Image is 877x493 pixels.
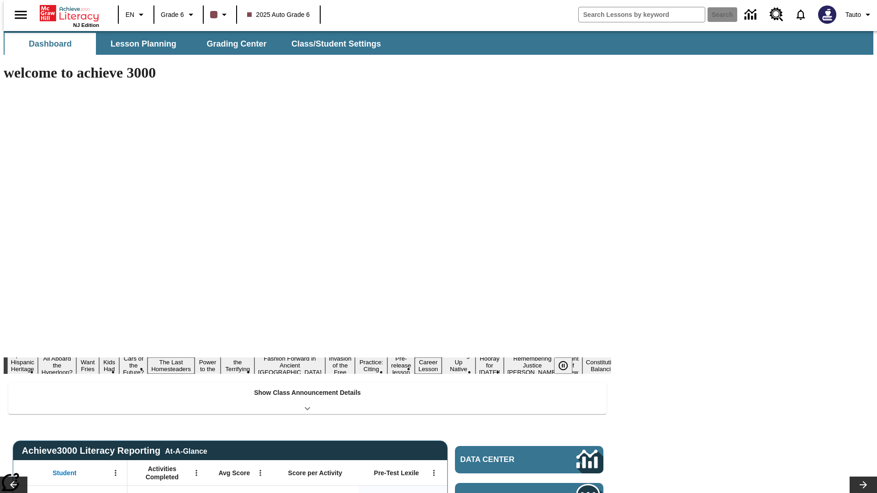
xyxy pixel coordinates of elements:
span: Avg Score [218,469,250,477]
p: Show Class Announcement Details [254,388,361,398]
div: At-A-Glance [165,446,207,456]
button: Profile/Settings [842,6,877,23]
button: Dashboard [5,33,96,55]
button: Slide 16 Remembering Justice O'Connor [504,354,561,377]
button: Slide 8 Attack of the Terrifying Tomatoes [221,351,254,381]
div: SubNavbar [4,31,873,55]
span: EN [126,10,134,20]
button: Slide 10 The Invasion of the Free CD [325,347,355,384]
a: Home [40,4,99,22]
a: Data Center [739,2,764,27]
span: 2025 Auto Grade 6 [247,10,310,20]
button: Open Menu [190,466,203,480]
span: Tauto [845,10,861,20]
button: Slide 3 Do You Want Fries With That? [76,344,99,388]
button: Grade: Grade 6, Select a grade [157,6,200,23]
button: Slide 9 Fashion Forward in Ancient Rome [254,354,325,377]
button: Slide 1 ¡Viva Hispanic Heritage Month! [7,351,38,381]
button: Slide 13 Career Lesson [415,357,442,374]
button: Slide 15 Hooray for Constitution Day! [475,354,504,377]
div: Pause [554,357,581,374]
button: Select a new avatar [813,3,842,26]
input: search field [579,7,705,22]
div: Home [40,3,99,28]
button: Slide 2 All Aboard the Hyperloop? [38,354,76,377]
button: Lesson Planning [98,33,189,55]
button: Slide 18 The Constitution's Balancing Act [582,351,626,381]
button: Open Menu [427,466,441,480]
span: Student [53,469,76,477]
span: Score per Activity [288,469,343,477]
button: Class/Student Settings [284,33,388,55]
button: Lesson carousel, Next [850,477,877,493]
a: Notifications [789,3,813,26]
button: Pause [554,357,572,374]
span: Pre-Test Lexile [374,469,419,477]
button: Slide 6 The Last Homesteaders [148,357,195,374]
span: NJ Edition [73,22,99,28]
span: Data Center [460,455,546,464]
span: Activities Completed [132,465,192,481]
button: Slide 4 Dirty Jobs Kids Had To Do [99,344,119,388]
div: Show Class Announcement Details [8,383,607,414]
button: Slide 12 Pre-release lesson [387,354,415,377]
span: Grade 6 [161,10,184,20]
button: Slide 14 Cooking Up Native Traditions [442,351,475,381]
div: SubNavbar [4,33,389,55]
a: Data Center [455,446,603,473]
button: Slide 11 Mixed Practice: Citing Evidence [355,351,387,381]
button: Grading Center [191,33,282,55]
button: Open Menu [254,466,267,480]
button: Language: EN, Select a language [122,6,151,23]
button: Slide 7 Solar Power to the People [195,351,221,381]
button: Class color is dark brown. Change class color [206,6,233,23]
a: Resource Center, Will open in new tab [764,2,789,27]
span: Achieve3000 Literacy Reporting [22,446,207,456]
h1: welcome to achieve 3000 [4,64,611,81]
img: Avatar [818,5,836,24]
button: Open side menu [7,1,34,28]
button: Open Menu [109,466,122,480]
button: Slide 5 Cars of the Future? [119,354,148,377]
